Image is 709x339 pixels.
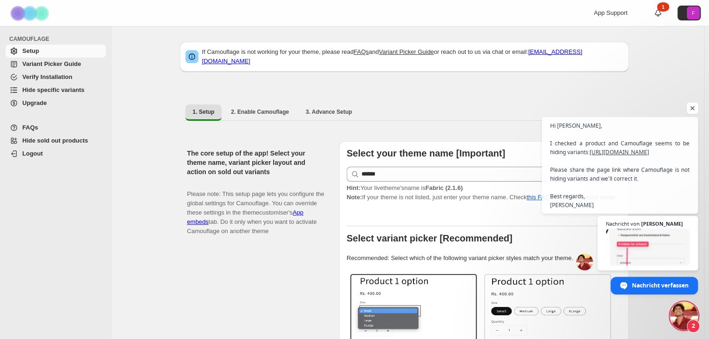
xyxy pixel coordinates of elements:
[670,302,698,330] div: Chat öffnen
[347,183,621,202] p: If your theme is not listed, just enter your theme name. Check to find your theme name.
[632,277,689,293] span: Nachricht verfassen
[231,108,289,116] span: 2. Enable Camouflage
[692,10,695,16] text: F
[354,48,369,55] a: FAQs
[6,121,106,134] a: FAQs
[6,71,106,84] a: Verify Installation
[347,184,463,191] span: Your live theme's name is
[22,124,38,131] span: FAQs
[425,184,462,191] strong: Fabric (2.1.6)
[6,134,106,147] a: Hide sold out products
[202,47,623,66] p: If Camouflage is not working for your theme, please read and or reach out to us via chat or email:
[9,35,107,43] span: CAMOUFLAGE
[193,108,215,116] span: 1. Setup
[687,7,700,20] span: Avatar with initials F
[347,254,621,263] p: Recommended: Select which of the following variant picker styles match your theme.
[7,0,54,26] img: Camouflage
[306,108,352,116] span: 3. Advance Setup
[526,194,550,201] a: this FAQ
[687,319,700,332] span: 2
[22,99,47,106] span: Upgrade
[347,194,362,201] strong: Note:
[22,137,88,144] span: Hide sold out products
[6,58,106,71] a: Variant Picker Guide
[379,48,433,55] a: Variant Picker Guide
[22,60,81,67] span: Variant Picker Guide
[347,184,361,191] strong: Hint:
[6,45,106,58] a: Setup
[677,6,701,20] button: Avatar with initials F
[347,148,505,158] b: Select your theme name [Important]
[657,2,669,12] div: 1
[6,97,106,110] a: Upgrade
[22,86,85,93] span: Hide specific variants
[187,180,324,236] p: Please note: This setup page lets you configure the global settings for Camouflage. You can overr...
[653,8,663,18] a: 1
[22,73,72,80] span: Verify Installation
[22,150,43,157] span: Logout
[187,149,324,176] h2: The core setup of the app! Select your theme name, variant picker layout and action on sold out v...
[6,84,106,97] a: Hide specific variants
[641,221,683,226] span: [PERSON_NAME]
[550,121,689,209] span: Hi [PERSON_NAME], I checked a product and Camouflage seems to be hiding variants: Please share th...
[22,47,39,54] span: Setup
[6,147,106,160] a: Logout
[347,233,512,243] b: Select variant picker [Recommended]
[594,9,627,16] span: App Support
[606,221,640,226] span: Nachricht von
